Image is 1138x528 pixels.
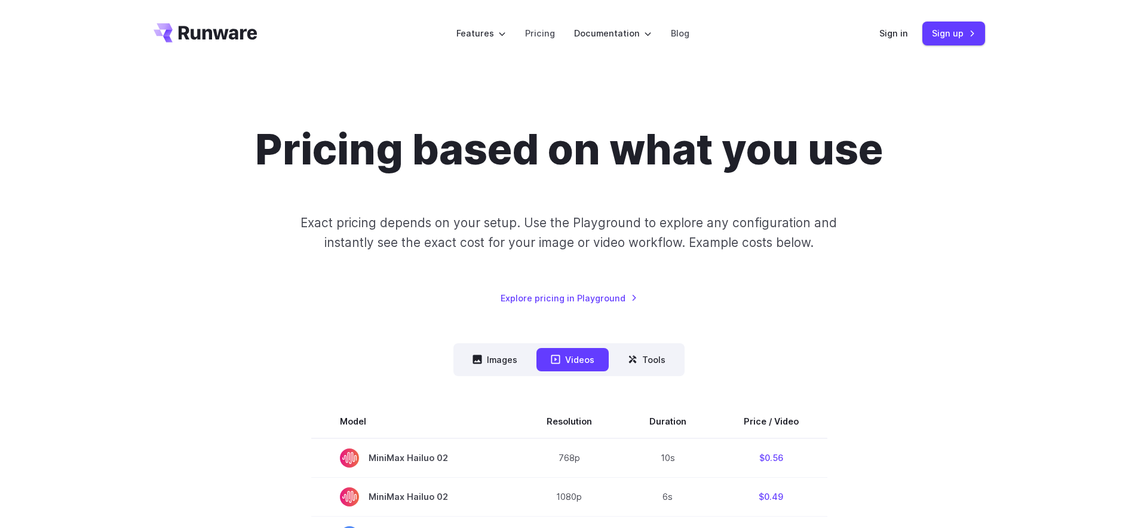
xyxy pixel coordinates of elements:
[621,477,715,516] td: 6s
[715,438,827,478] td: $0.56
[574,26,652,40] label: Documentation
[154,23,257,42] a: Go to /
[671,26,689,40] a: Blog
[922,22,985,45] a: Sign up
[311,405,518,438] th: Model
[518,405,621,438] th: Resolution
[879,26,908,40] a: Sign in
[614,348,680,371] button: Tools
[536,348,609,371] button: Videos
[715,477,827,516] td: $0.49
[340,487,489,506] span: MiniMax Hailuo 02
[255,124,883,175] h1: Pricing based on what you use
[278,213,860,253] p: Exact pricing depends on your setup. Use the Playground to explore any configuration and instantl...
[518,438,621,478] td: 768p
[518,477,621,516] td: 1080p
[340,448,489,468] span: MiniMax Hailuo 02
[621,405,715,438] th: Duration
[501,291,637,305] a: Explore pricing in Playground
[715,405,827,438] th: Price / Video
[525,26,555,40] a: Pricing
[621,438,715,478] td: 10s
[458,348,532,371] button: Images
[456,26,506,40] label: Features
